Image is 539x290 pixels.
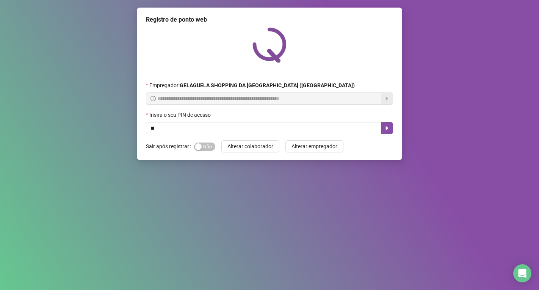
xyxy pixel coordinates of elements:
[146,15,393,24] div: Registro de ponto web
[146,140,194,152] label: Sair após registrar
[513,264,531,282] div: Open Intercom Messenger
[149,81,355,89] span: Empregador :
[146,111,216,119] label: Insira o seu PIN de acesso
[150,96,156,101] span: info-circle
[252,27,287,63] img: QRPoint
[285,140,343,152] button: Alterar empregador
[384,125,390,131] span: caret-right
[227,142,273,150] span: Alterar colaborador
[180,82,355,88] strong: GELAGUELA SHOPPING DA [GEOGRAPHIC_DATA] ([GEOGRAPHIC_DATA])
[291,142,337,150] span: Alterar empregador
[221,140,279,152] button: Alterar colaborador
